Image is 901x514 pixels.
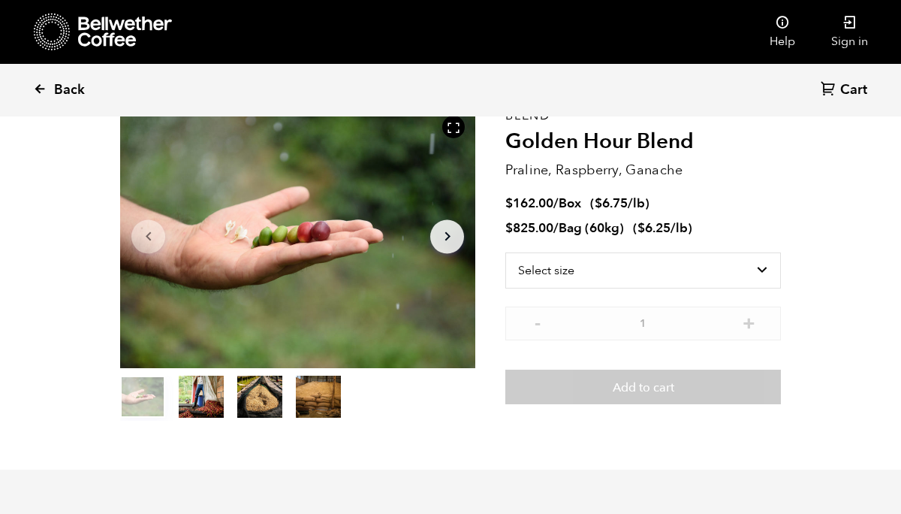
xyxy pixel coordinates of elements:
span: Back [54,81,85,99]
span: /lb [628,195,645,212]
bdi: 6.25 [637,219,670,237]
a: Cart [821,80,871,101]
span: $ [595,195,602,212]
span: Box [559,195,581,212]
bdi: 825.00 [505,219,553,237]
bdi: 162.00 [505,195,553,212]
span: $ [505,195,513,212]
span: / [553,219,559,237]
h2: Golden Hour Blend [505,129,781,155]
span: Cart [840,81,867,99]
span: $ [505,219,513,237]
button: + [740,314,758,329]
span: /lb [670,219,688,237]
p: Praline, Raspberry, Ganache [505,160,781,180]
span: / [553,195,559,212]
span: Bag (60kg) [559,219,624,237]
bdi: 6.75 [595,195,628,212]
button: - [528,314,547,329]
span: ( ) [633,219,692,237]
span: ( ) [590,195,649,212]
span: $ [637,219,645,237]
button: Add to cart [505,370,781,404]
